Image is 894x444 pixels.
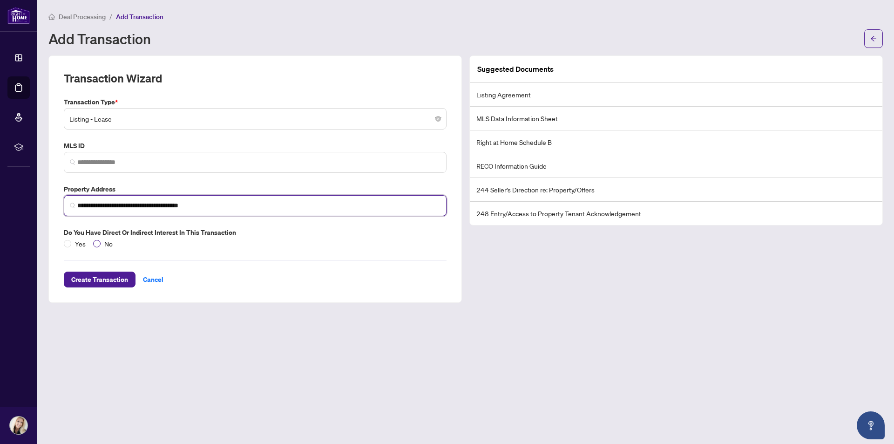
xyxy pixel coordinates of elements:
[470,83,882,107] li: Listing Agreement
[59,13,106,21] span: Deal Processing
[870,35,877,42] span: arrow-left
[143,272,163,287] span: Cancel
[101,239,116,249] span: No
[10,417,27,434] img: Profile Icon
[64,71,162,86] h2: Transaction Wizard
[64,141,447,151] label: MLS ID
[109,11,112,22] li: /
[64,272,135,287] button: Create Transaction
[71,239,89,249] span: Yes
[435,116,441,122] span: close-circle
[477,63,554,75] article: Suggested Documents
[69,110,441,128] span: Listing - Lease
[48,31,151,46] h1: Add Transaction
[470,154,882,178] li: RECO Information Guide
[470,178,882,202] li: 244 Seller’s Direction re: Property/Offers
[116,13,163,21] span: Add Transaction
[470,202,882,225] li: 248 Entry/Access to Property Tenant Acknowledgement
[7,7,30,24] img: logo
[64,97,447,107] label: Transaction Type
[470,107,882,130] li: MLS Data Information Sheet
[64,227,447,238] label: Do you have direct or indirect interest in this transaction
[48,14,55,20] span: home
[857,411,885,439] button: Open asap
[64,184,447,194] label: Property Address
[135,272,171,287] button: Cancel
[71,272,128,287] span: Create Transaction
[70,159,75,165] img: search_icon
[70,203,75,208] img: search_icon
[470,130,882,154] li: Right at Home Schedule B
